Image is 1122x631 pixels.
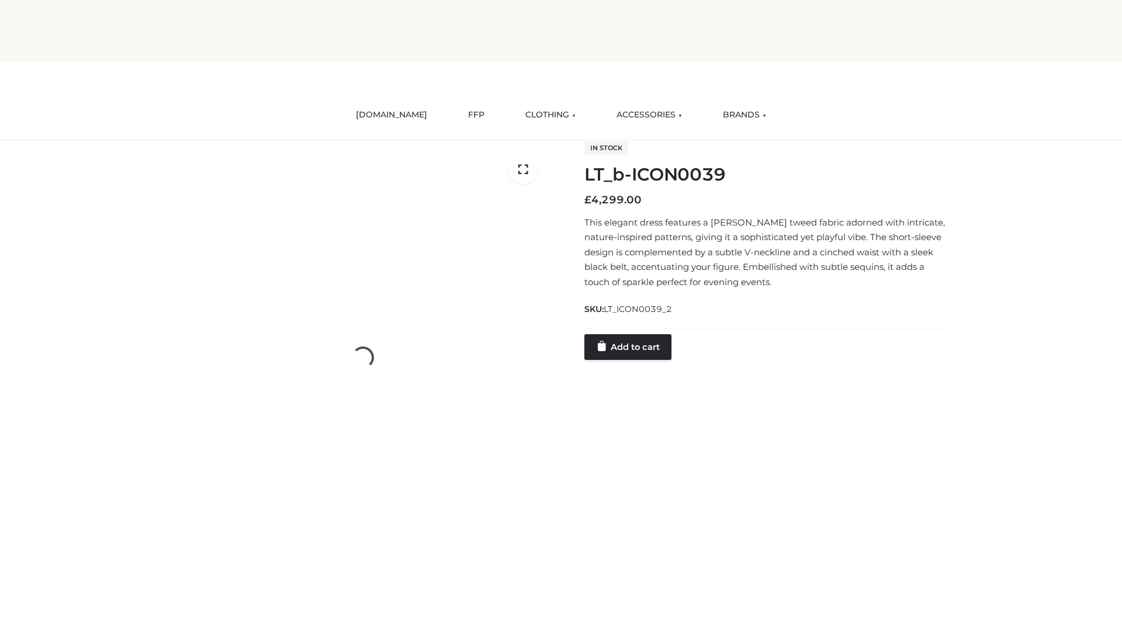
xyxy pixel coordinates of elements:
[584,164,948,185] h1: LT_b-ICON0039
[584,215,948,290] p: This elegant dress features a [PERSON_NAME] tweed fabric adorned with intricate, nature-inspired ...
[608,102,691,128] a: ACCESSORIES
[347,102,436,128] a: [DOMAIN_NAME]
[584,193,591,206] span: £
[584,334,671,360] a: Add to cart
[584,193,642,206] bdi: 4,299.00
[517,102,584,128] a: CLOTHING
[604,304,672,314] span: LT_ICON0039_2
[584,302,673,316] span: SKU:
[584,141,628,155] span: In stock
[714,102,775,128] a: BRANDS
[459,102,493,128] a: FFP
